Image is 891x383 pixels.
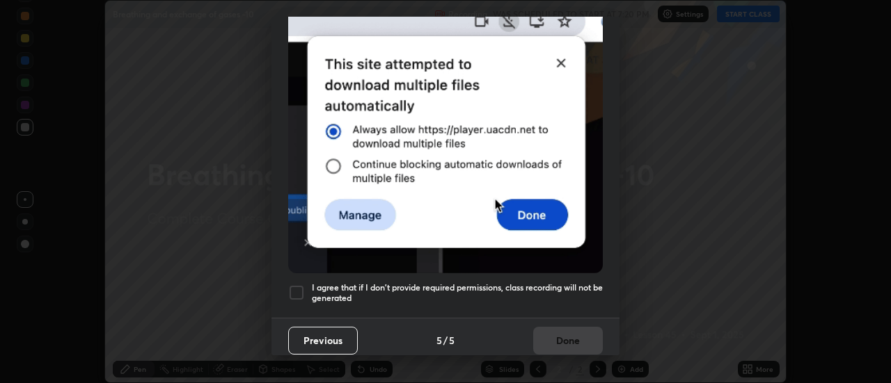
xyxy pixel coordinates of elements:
h4: 5 [436,333,442,348]
h4: / [443,333,448,348]
h5: I agree that if I don't provide required permissions, class recording will not be generated [312,282,603,304]
h4: 5 [449,333,455,348]
button: Previous [288,327,358,355]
